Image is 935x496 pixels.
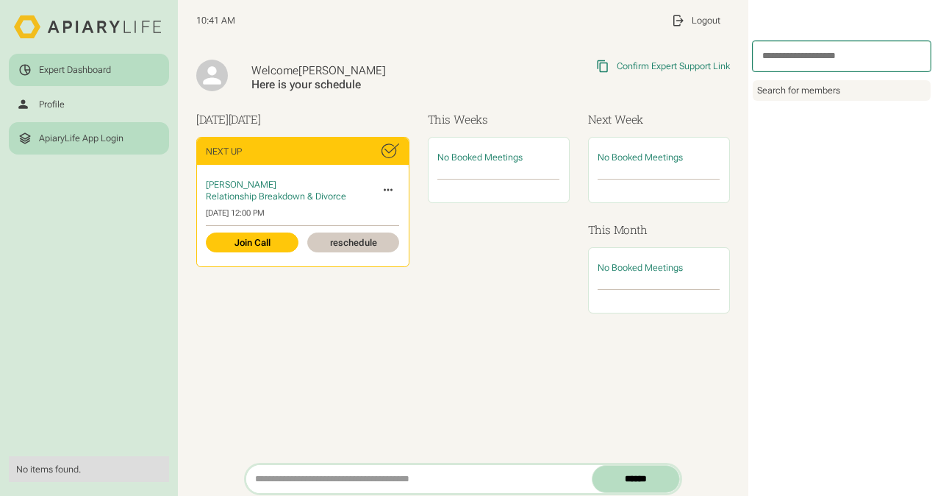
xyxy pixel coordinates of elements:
div: [DATE] 12:00 PM [206,208,399,219]
h3: This Weeks [428,111,570,128]
span: Relationship Breakdown & Divorce [206,191,346,202]
div: Here is your schedule [251,78,489,92]
a: Expert Dashboard [9,54,168,85]
a: Join Call [206,233,298,252]
div: Search for members [753,80,931,101]
span: No Booked Meetings [598,262,683,273]
div: Logout [692,15,720,26]
div: Expert Dashboard [39,64,111,76]
a: reschedule [307,233,399,252]
span: No Booked Meetings [598,152,683,163]
div: Profile [39,99,65,110]
div: No items found. [16,464,161,475]
h3: This Month [588,222,730,238]
a: ApiaryLife App Login [9,122,168,154]
span: [PERSON_NAME] [206,179,276,190]
span: [DATE] [229,112,261,127]
a: Logout [662,4,730,36]
span: [PERSON_NAME] [298,64,386,77]
h3: Next Week [588,111,730,128]
h3: [DATE] [196,111,409,128]
div: Confirm Expert Support Link [617,60,730,72]
div: ApiaryLife App Login [39,132,123,144]
div: Welcome [251,64,489,78]
div: Next Up [206,146,242,157]
span: No Booked Meetings [437,152,523,163]
span: 10:41 AM [196,15,235,26]
a: Profile [9,88,168,120]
